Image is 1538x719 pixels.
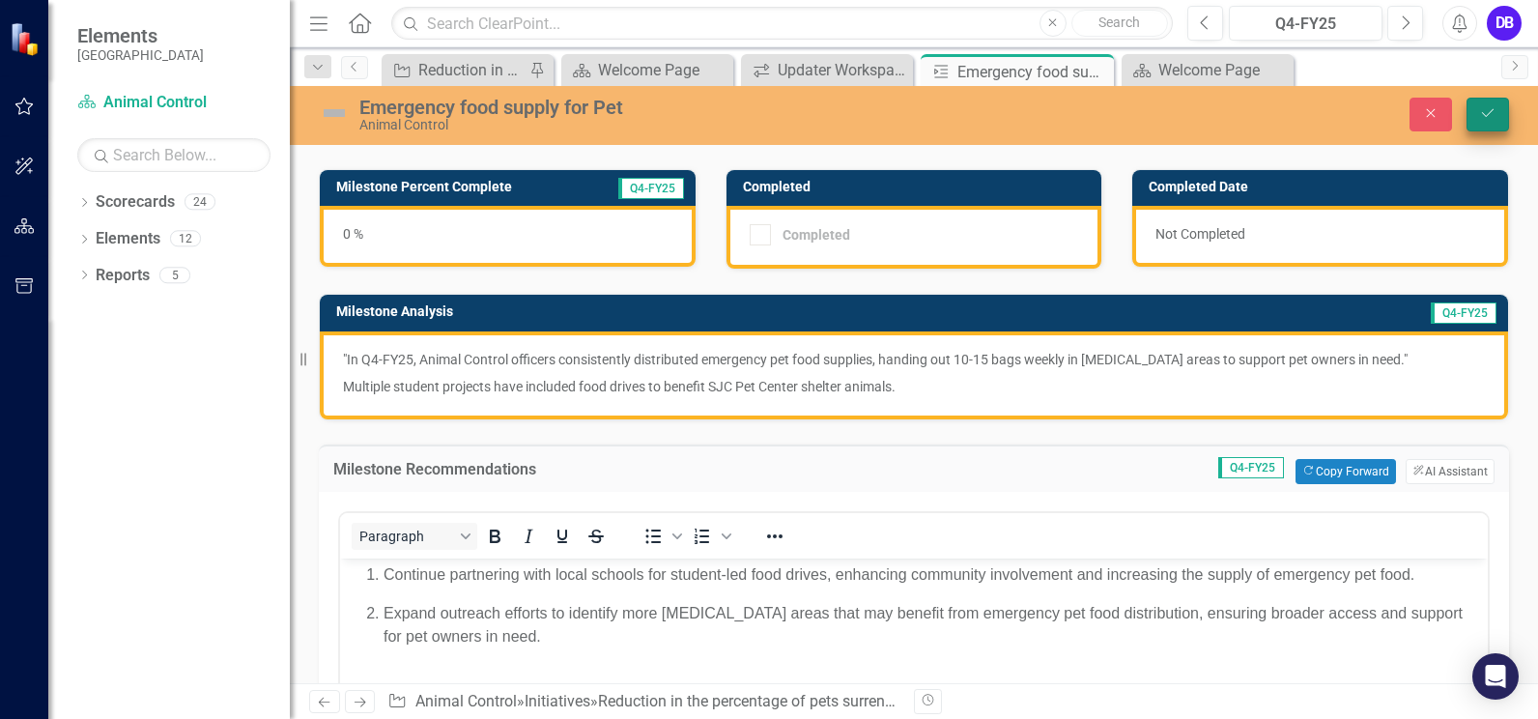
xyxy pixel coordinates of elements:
div: Q4-FY25 [1236,13,1376,36]
button: Q4-FY25 [1229,6,1382,41]
div: Updater Workspace [778,58,908,82]
img: Not Defined [319,98,350,129]
a: Reduction in the percentage of pets surrendered each quarter [386,58,525,82]
small: [GEOGRAPHIC_DATA] [77,47,204,63]
p: Multiple student projects have included food drives to benefit SJC Pet Center shelter animals. [343,373,1485,396]
h3: Completed [743,180,1093,194]
a: Welcome Page [566,58,728,82]
div: Welcome Page [1158,58,1289,82]
div: Animal Control [359,118,980,132]
span: Search [1098,14,1140,30]
input: Search Below... [77,138,271,172]
div: Reduction in the percentage of pets surrendered each quarter [418,58,525,82]
button: DB [1487,6,1522,41]
div: Emergency food supply for Pet [957,60,1109,84]
span: Q4-FY25 [1431,302,1496,324]
button: Italic [512,523,545,550]
img: ClearPoint Strategy [10,21,43,55]
p: "In Q4-FY25, Animal Control officers consistently distributed emergency pet food supplies, handin... [343,350,1485,373]
div: Not Completed [1132,206,1508,267]
span: Paragraph [359,529,454,544]
button: Reveal or hide additional toolbar items [758,523,791,550]
button: Strikethrough [580,523,612,550]
div: 5 [159,267,190,283]
h3: Milestone Analysis [336,304,1072,319]
button: Underline [546,523,579,550]
h3: Milestone Recommendations [333,461,825,478]
span: Q4-FY25 [618,178,684,199]
a: Reduction in the percentage of pets surrendered each quarter [598,692,1011,710]
div: Bullet list [637,523,685,550]
button: Copy Forward [1296,459,1395,484]
div: Open Intercom Messenger [1472,653,1519,700]
a: Initiatives [525,692,590,710]
button: Bold [478,523,511,550]
button: Search [1071,10,1168,37]
a: Animal Control [77,92,271,114]
span: Elements [77,24,204,47]
p: Expand outreach efforts to identify more [MEDICAL_DATA] areas that may benefit from emergency pet... [43,43,1143,90]
button: AI Assistant [1406,459,1495,484]
span: Q4-FY25 [1218,457,1284,478]
div: 0 % [320,206,696,267]
h3: Completed Date [1149,180,1498,194]
input: Search ClearPoint... [391,7,1173,41]
button: Block Paragraph [352,523,477,550]
div: 24 [185,194,215,211]
a: Scorecards [96,191,175,214]
a: Welcome Page [1126,58,1289,82]
a: Animal Control [415,692,517,710]
div: Emergency food supply for Pet [359,97,980,118]
p: Continue partnering with local schools for student-led food drives, enhancing community involveme... [43,5,1143,28]
div: 12 [170,231,201,247]
div: Welcome Page [598,58,728,82]
div: Numbered list [686,523,734,550]
a: Reports [96,265,150,287]
h3: Milestone Percent Complete [336,180,588,194]
div: » » » [387,691,899,713]
a: Updater Workspace [746,58,908,82]
a: Elements [96,228,160,250]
